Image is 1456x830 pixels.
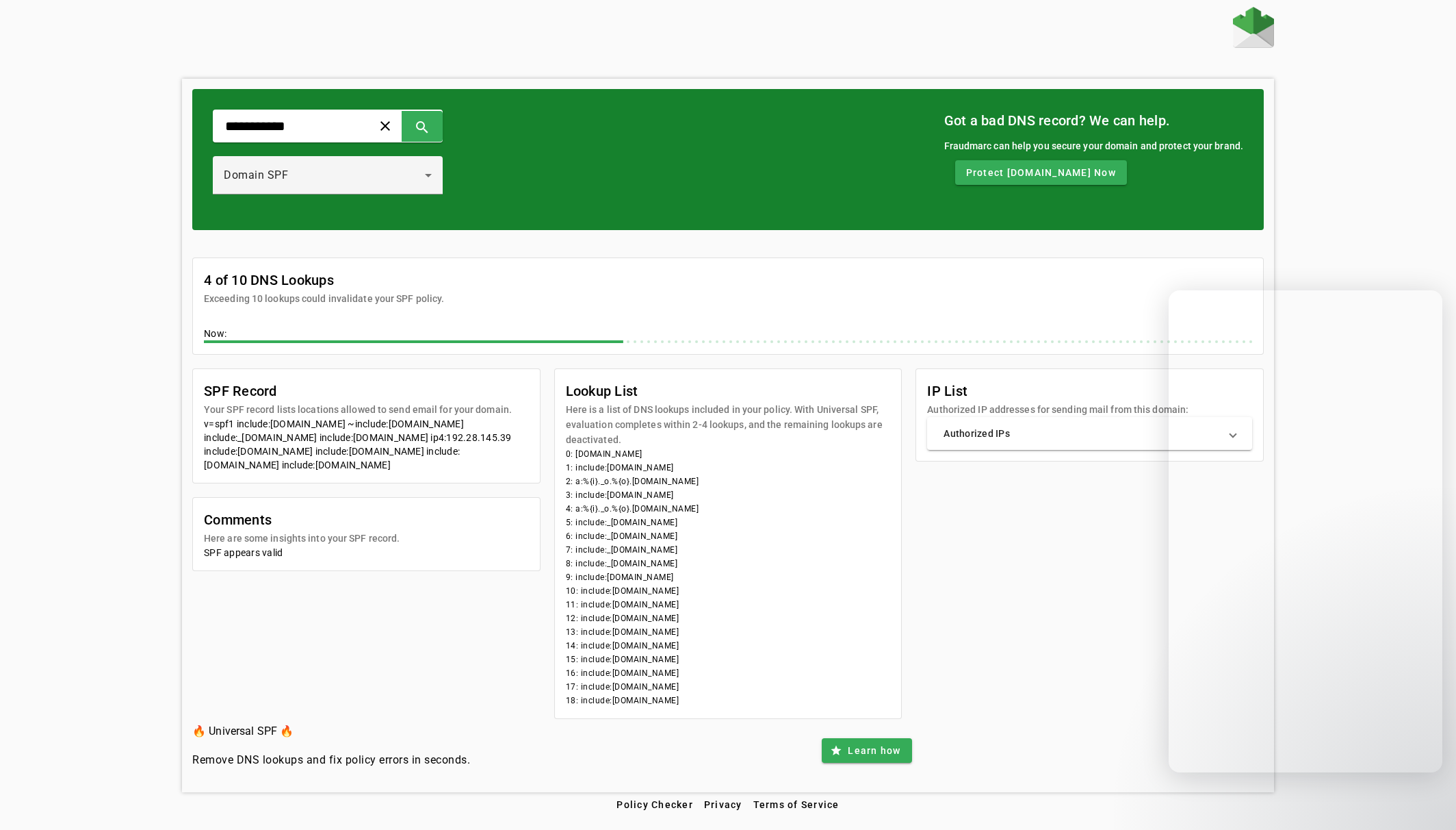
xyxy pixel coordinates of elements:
[927,380,1188,402] mat-card-title: IP List
[566,639,891,653] li: 14: include:[DOMAIN_NAME]
[192,752,470,768] h4: Remove DNS lookups and fix policy errors in seconds.
[822,738,911,763] button: Learn how
[566,488,891,502] li: 3: include:[DOMAIN_NAME]
[204,291,444,306] mat-card-subtitle: Exceeding 10 lookups could invalidate your SPF policy.
[704,799,742,810] span: Privacy
[566,447,891,461] li: 0: [DOMAIN_NAME]
[204,402,512,417] mat-card-subtitle: Your SPF record lists locations allowed to send email for your domain.
[955,160,1127,185] button: Protect [DOMAIN_NAME] Now
[204,417,529,472] div: v=spf1 include:[DOMAIN_NAME] ~include:[DOMAIN_NAME] include:_[DOMAIN_NAME] include:[DOMAIN_NAME] ...
[566,516,891,529] li: 5: include:_[DOMAIN_NAME]
[566,570,891,584] li: 9: include:[DOMAIN_NAME]
[566,612,891,625] li: 12: include:[DOMAIN_NAME]
[566,625,891,639] li: 13: include:[DOMAIN_NAME]
[927,402,1188,417] mat-card-subtitle: Authorized IP addresses for sending mail from this domain:
[566,380,891,402] mat-card-title: Lookup List
[966,166,1116,179] span: Protect [DOMAIN_NAME] Now
[566,584,891,598] li: 10: include:[DOMAIN_NAME]
[1409,783,1442,816] iframe: Intercom live chat
[204,531,400,546] mat-card-subtitle: Here are some insights into your SPF record.
[566,680,891,694] li: 17: include:[DOMAIN_NAME]
[944,138,1244,153] div: Fraudmarc can help you secure your domain and protect your brand.
[1233,7,1274,51] a: Home
[748,792,845,817] button: Terms of Service
[1169,290,1442,772] iframe: Intercom live chat
[566,529,891,543] li: 6: include:_[DOMAIN_NAME]
[616,799,693,810] span: Policy Checker
[204,269,444,291] mat-card-title: 4 of 10 DNS Lookups
[566,543,891,557] li: 7: include:_[DOMAIN_NAME]
[566,475,891,488] li: 2: a:%{i}._o.%{o}.[DOMAIN_NAME]
[566,402,891,447] mat-card-subtitle: Here is a list of DNS lookups included in your policy. With Universal SPF, evaluation completes w...
[192,722,470,741] h3: 🔥 Universal SPF 🔥
[848,744,900,757] span: Learn how
[753,799,840,810] span: Terms of Service
[566,461,891,475] li: 1: include:[DOMAIN_NAME]
[1233,7,1274,48] img: Fraudmarc Logo
[566,694,891,707] li: 18: include:[DOMAIN_NAME]
[699,792,748,817] button: Privacy
[566,502,891,516] li: 4: a:%{i}._o.%{o}.[DOMAIN_NAME]
[204,509,400,531] mat-card-title: Comments
[224,168,288,181] span: Domain SPF
[204,380,512,402] mat-card-title: SPF Record
[204,546,529,559] div: SPF appears valid
[611,792,699,817] button: Policy Checker
[566,653,891,666] li: 15: include:[DOMAIN_NAME]
[566,557,891,570] li: 8: include:_[DOMAIN_NAME]
[944,110,1244,131] mat-card-title: Got a bad DNS record? We can help.
[566,666,891,680] li: 16: include:[DOMAIN_NAME]
[944,427,1219,440] mat-panel-title: Authorized IPs
[204,327,1252,343] div: Now:
[566,598,891,612] li: 11: include:[DOMAIN_NAME]
[927,417,1252,450] mat-expansion-panel-header: Authorized IPs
